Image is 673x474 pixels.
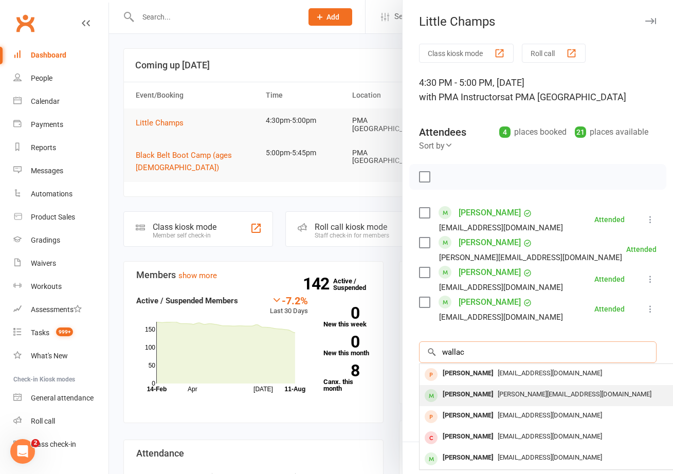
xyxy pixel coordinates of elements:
[13,136,108,159] a: Reports
[403,14,673,29] div: Little Champs
[439,311,563,324] div: [EMAIL_ADDRESS][DOMAIN_NAME]
[10,439,35,464] iframe: Intercom live chat
[498,432,602,440] span: [EMAIL_ADDRESS][DOMAIN_NAME]
[31,259,56,267] div: Waivers
[31,352,68,360] div: What's New
[459,205,521,221] a: [PERSON_NAME]
[419,139,453,153] div: Sort by
[425,431,438,444] div: member
[31,120,63,129] div: Payments
[13,206,108,229] a: Product Sales
[575,126,586,138] div: 21
[31,305,82,314] div: Assessments
[594,305,625,313] div: Attended
[505,92,626,102] span: at PMA [GEOGRAPHIC_DATA]
[31,143,56,152] div: Reports
[13,321,108,344] a: Tasks 999+
[419,44,514,63] button: Class kiosk mode
[13,229,108,252] a: Gradings
[13,113,108,136] a: Payments
[56,327,73,336] span: 999+
[31,394,94,402] div: General attendance
[419,92,505,102] span: with PMA Instructors
[31,439,40,447] span: 2
[31,97,60,105] div: Calendar
[13,159,108,183] a: Messages
[439,387,498,402] div: [PERSON_NAME]
[31,213,75,221] div: Product Sales
[594,216,625,223] div: Attended
[459,234,521,251] a: [PERSON_NAME]
[439,281,563,294] div: [EMAIL_ADDRESS][DOMAIN_NAME]
[419,341,657,363] input: Search to add attendees
[498,453,602,461] span: [EMAIL_ADDRESS][DOMAIN_NAME]
[499,125,567,139] div: places booked
[13,298,108,321] a: Assessments
[13,387,108,410] a: General attendance kiosk mode
[439,221,563,234] div: [EMAIL_ADDRESS][DOMAIN_NAME]
[31,190,72,198] div: Automations
[522,44,586,63] button: Roll call
[498,390,651,398] span: [PERSON_NAME][EMAIL_ADDRESS][DOMAIN_NAME]
[31,440,76,448] div: Class check-in
[31,236,60,244] div: Gradings
[13,183,108,206] a: Automations
[439,251,622,264] div: [PERSON_NAME][EMAIL_ADDRESS][DOMAIN_NAME]
[626,246,657,253] div: Attended
[459,264,521,281] a: [PERSON_NAME]
[31,74,52,82] div: People
[31,167,63,175] div: Messages
[425,452,438,465] div: member
[13,275,108,298] a: Workouts
[439,450,498,465] div: [PERSON_NAME]
[31,417,55,425] div: Roll call
[498,411,602,419] span: [EMAIL_ADDRESS][DOMAIN_NAME]
[575,125,648,139] div: places available
[12,10,38,36] a: Clubworx
[13,252,108,275] a: Waivers
[425,410,438,423] div: prospect
[499,126,511,138] div: 4
[439,366,498,381] div: [PERSON_NAME]
[13,44,108,67] a: Dashboard
[419,76,657,104] div: 4:30 PM - 5:00 PM, [DATE]
[13,344,108,368] a: What's New
[439,408,498,423] div: [PERSON_NAME]
[425,389,438,402] div: member
[13,67,108,90] a: People
[594,276,625,283] div: Attended
[439,429,498,444] div: [PERSON_NAME]
[13,433,108,456] a: Class kiosk mode
[13,410,108,433] a: Roll call
[13,90,108,113] a: Calendar
[419,125,466,139] div: Attendees
[498,369,602,377] span: [EMAIL_ADDRESS][DOMAIN_NAME]
[459,294,521,311] a: [PERSON_NAME]
[425,368,438,381] div: prospect
[31,282,62,290] div: Workouts
[31,51,66,59] div: Dashboard
[31,329,49,337] div: Tasks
